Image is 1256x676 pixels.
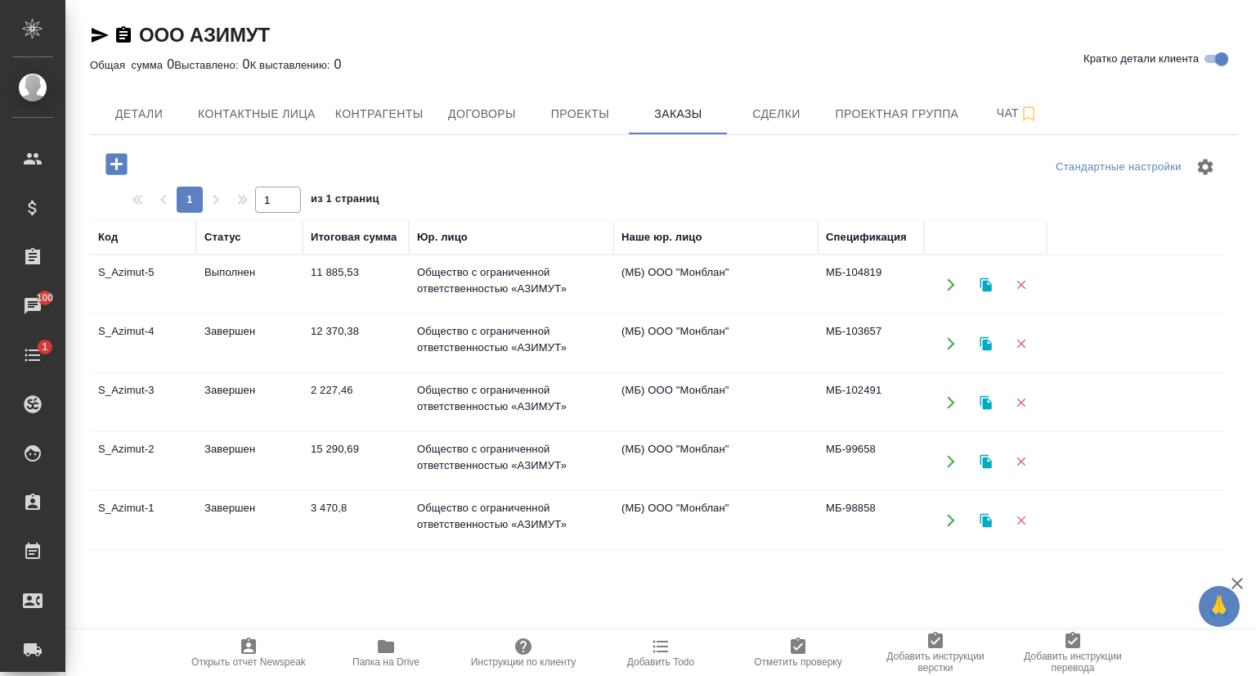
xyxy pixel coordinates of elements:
button: Инструкции по клиенту [455,630,592,676]
td: МБ-102491 [818,374,924,431]
span: Проекты [541,104,619,124]
td: Завершен [196,433,303,490]
button: Отметить проверку [729,630,867,676]
svg: Подписаться [1019,104,1038,124]
span: Добавить инструкции верстки [877,651,994,674]
button: Открыть [934,503,967,537]
span: Инструкции по клиенту [471,656,576,668]
button: Добавить инструкции верстки [867,630,1004,676]
td: Общество с ограниченной ответственностью «АЗИМУТ» [409,492,613,549]
span: 100 [27,290,64,306]
span: Контрагенты [335,104,424,124]
button: Открыть отчет Newspeak [180,630,317,676]
a: 1 [4,335,61,376]
td: 3 470,8 [303,492,409,549]
span: из 1 страниц [311,189,379,213]
button: Удалить [1004,385,1038,419]
button: Удалить [1004,503,1038,537]
span: Контактные лица [198,104,316,124]
td: Общество с ограниченной ответственностью «АЗИМУТ» [409,374,613,431]
button: Открыть [934,268,967,301]
td: S_Azimut-3 [90,374,196,431]
span: Детали [100,104,178,124]
td: S_Azimut-1 [90,492,196,549]
td: Завершен [196,374,303,431]
a: ООО АЗИМУТ [139,24,270,46]
button: Удалить [1004,268,1038,301]
span: Добавить Todo [627,656,694,668]
p: К выставлению: [250,59,334,71]
button: Клонировать [969,503,1003,537]
div: Итоговая сумма [311,229,397,246]
td: S_Azimut-4 [90,315,196,372]
span: Чат [978,103,1056,124]
div: Наше юр. лицо [621,229,702,246]
td: (МБ) ООО "Монблан" [613,374,818,431]
span: Настроить таблицу [1186,147,1225,187]
td: 12 370,38 [303,315,409,372]
td: (МБ) ООО "Монблан" [613,492,818,549]
button: Клонировать [969,327,1003,360]
button: Открыть [934,444,967,478]
span: 🙏 [1205,589,1233,624]
div: Юр. лицо [417,229,468,246]
span: 1 [32,339,57,355]
span: Проектная группа [835,104,958,124]
td: Общество с ограниченной ответственностью «АЗИМУТ» [409,315,613,372]
button: Открыть [934,385,967,419]
span: Открыть отчет Newspeak [191,656,306,668]
span: Договоры [442,104,521,124]
div: Статус [204,229,241,246]
button: Добавить Todo [592,630,729,676]
button: Удалить [1004,327,1038,360]
td: Общество с ограниченной ответственностью «АЗИМУТ» [409,433,613,490]
button: Добавить инструкции перевода [1004,630,1142,676]
td: S_Azimut-2 [90,433,196,490]
button: Папка на Drive [317,630,455,676]
td: (МБ) ООО "Монблан" [613,433,818,490]
div: 0 0 0 [90,55,1238,74]
td: МБ-98858 [818,492,924,549]
span: Папка на Drive [352,656,419,668]
span: Кратко детали клиента [1083,51,1199,67]
td: Выполнен [196,256,303,313]
td: Общество с ограниченной ответственностью «АЗИМУТ» [409,256,613,313]
td: Завершен [196,492,303,549]
div: Спецификация [826,229,907,246]
td: (МБ) ООО "Монблан" [613,315,818,372]
span: Заказы [639,104,717,124]
span: Добавить инструкции перевода [1014,651,1132,674]
td: (МБ) ООО "Монблан" [613,256,818,313]
button: Добавить проект [94,147,139,181]
button: Клонировать [969,385,1003,419]
button: Клонировать [969,268,1003,301]
td: Завершен [196,315,303,372]
td: 15 290,69 [303,433,409,490]
td: 11 885,53 [303,256,409,313]
a: 100 [4,286,61,327]
td: МБ-99658 [818,433,924,490]
td: 2 227,46 [303,374,409,431]
div: Код [98,229,118,246]
div: split button [1052,155,1186,180]
p: Общая сумма [90,59,167,71]
td: МБ-104819 [818,256,924,313]
span: Отметить проверку [754,656,841,668]
p: Выставлено: [174,59,242,71]
button: Открыть [934,327,967,360]
button: 🙏 [1199,586,1240,627]
button: Скопировать ссылку [114,25,133,45]
span: Сделки [737,104,815,124]
td: S_Azimut-5 [90,256,196,313]
td: МБ-103657 [818,315,924,372]
button: Скопировать ссылку для ЯМессенджера [90,25,110,45]
button: Удалить [1004,444,1038,478]
button: Клонировать [969,444,1003,478]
